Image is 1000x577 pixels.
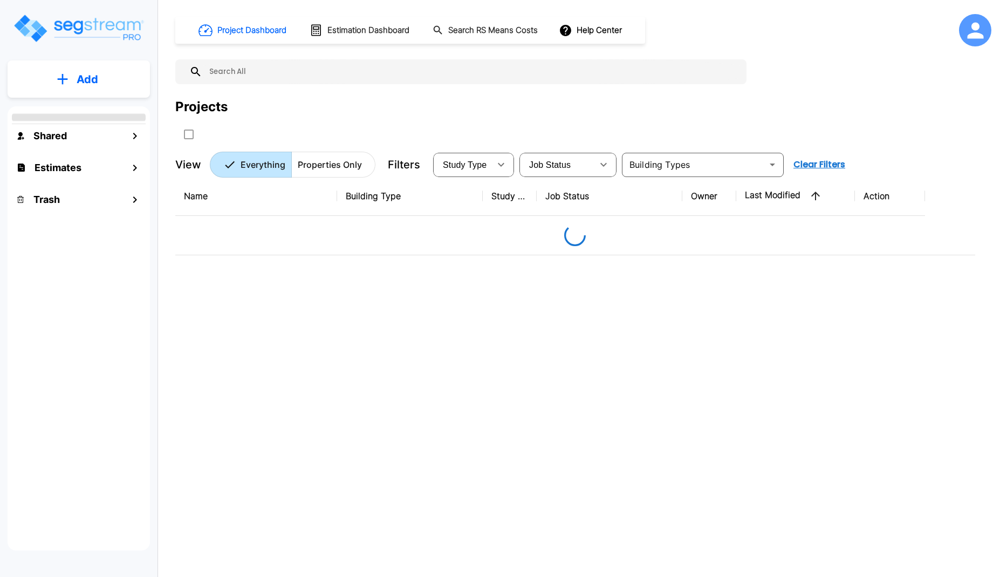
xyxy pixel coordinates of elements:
[175,97,228,117] div: Projects
[178,124,200,145] button: SelectAll
[33,128,67,143] h1: Shared
[529,160,571,169] span: Job Status
[194,18,292,42] button: Project Dashboard
[483,177,537,216] th: Study Type
[428,20,544,41] button: Search RS Means Costs
[765,157,780,172] button: Open
[175,177,337,216] th: Name
[210,152,375,178] div: Platform
[202,59,741,84] input: Search All
[388,157,420,173] p: Filters
[12,13,145,44] img: Logo
[789,154,850,175] button: Clear Filters
[327,24,409,37] h1: Estimation Dashboard
[8,64,150,95] button: Add
[305,19,415,42] button: Estimation Dashboard
[537,177,682,216] th: Job Status
[175,157,201,173] p: View
[625,157,763,172] input: Building Types
[217,24,286,37] h1: Project Dashboard
[35,160,81,175] h1: Estimates
[522,150,593,180] div: Select
[77,71,98,87] p: Add
[435,150,490,180] div: Select
[33,192,60,207] h1: Trash
[291,152,375,178] button: Properties Only
[736,177,855,216] th: Last Modified
[210,152,292,178] button: Everything
[241,158,285,171] p: Everything
[337,177,483,216] th: Building Type
[298,158,362,171] p: Properties Only
[448,24,538,37] h1: Search RS Means Costs
[855,177,925,216] th: Action
[443,160,487,169] span: Study Type
[682,177,736,216] th: Owner
[557,20,626,40] button: Help Center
